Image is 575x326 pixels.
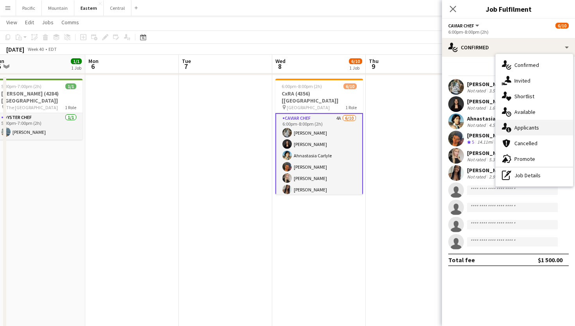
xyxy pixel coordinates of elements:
[496,168,573,183] div: Job Details
[6,104,58,110] span: The [GEOGRAPHIC_DATA]
[345,104,357,110] span: 1 Role
[514,77,530,84] span: Invited
[88,58,99,65] span: Mon
[22,17,37,27] a: Edit
[65,83,76,89] span: 1/1
[1,83,41,89] span: 5:00pm-7:00pm (2h)
[25,19,34,26] span: Edit
[467,81,513,88] div: [PERSON_NAME]
[514,93,534,100] span: Shortlist
[448,23,480,29] button: Caviar Chef
[514,61,539,68] span: Confirmed
[49,46,57,52] div: EDT
[514,108,535,115] span: Available
[343,83,357,89] span: 6/10
[487,122,504,128] div: 4.55mi
[487,157,504,162] div: 5.35mi
[467,115,514,122] div: Ahnastasia Carlyle
[467,88,487,94] div: Not rated
[467,174,487,180] div: Not rated
[467,167,513,174] div: [PERSON_NAME]
[71,65,81,71] div: 1 Job
[442,38,575,57] div: Confirmed
[104,0,131,16] button: Central
[16,0,42,16] button: Pacific
[349,58,362,64] span: 6/10
[65,104,76,110] span: 1 Role
[71,58,82,64] span: 1/1
[181,62,191,71] span: 7
[368,62,379,71] span: 9
[487,105,504,111] div: 1.64mi
[274,62,286,71] span: 8
[442,4,575,14] h3: Job Fulfilment
[275,79,363,195] app-job-card: 6:00pm-8:00pm (2h)6/10CxRA (4356) [[GEOGRAPHIC_DATA]] [GEOGRAPHIC_DATA]1 RoleCaviar Chef4A6/106:0...
[448,256,475,264] div: Total fee
[487,174,504,180] div: 2.95mi
[448,23,474,29] span: Caviar Chef
[58,17,82,27] a: Comms
[275,58,286,65] span: Wed
[42,0,74,16] button: Mountain
[42,19,54,26] span: Jobs
[555,23,569,29] span: 6/10
[467,122,487,128] div: Not rated
[61,19,79,26] span: Comms
[487,88,504,94] div: 3.57mi
[467,98,513,105] div: [PERSON_NAME]
[472,139,474,145] span: 5
[476,139,494,146] div: 14.11mi
[182,58,191,65] span: Tue
[467,149,513,157] div: [PERSON_NAME]
[3,17,20,27] a: View
[26,46,45,52] span: Week 40
[275,90,363,104] h3: CxRA (4356) [[GEOGRAPHIC_DATA]]
[514,155,535,162] span: Promote
[287,104,330,110] span: [GEOGRAPHIC_DATA]
[275,113,363,243] app-card-role: Caviar Chef4A6/106:00pm-8:00pm (2h)[PERSON_NAME][PERSON_NAME]Ahnastasia Carlyle[PERSON_NAME][PERS...
[369,58,379,65] span: Thu
[39,17,57,27] a: Jobs
[448,29,569,35] div: 6:00pm-8:00pm (2h)
[6,19,17,26] span: View
[467,157,487,162] div: Not rated
[467,132,509,139] div: [PERSON_NAME]
[282,83,322,89] span: 6:00pm-8:00pm (2h)
[514,140,537,147] span: Cancelled
[514,124,539,131] span: Applicants
[74,0,104,16] button: Eastern
[467,105,487,111] div: Not rated
[538,256,562,264] div: $1 500.00
[87,62,99,71] span: 6
[6,45,24,53] div: [DATE]
[349,65,362,71] div: 1 Job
